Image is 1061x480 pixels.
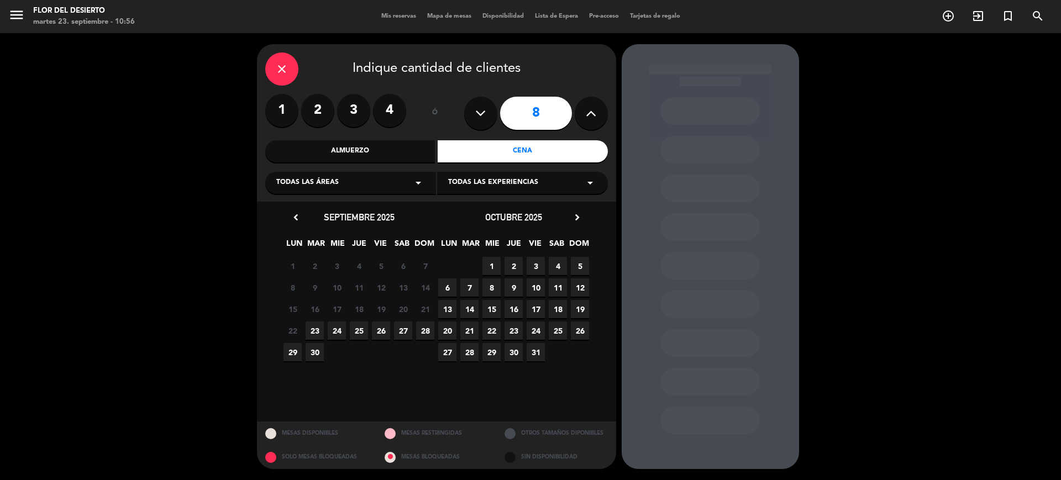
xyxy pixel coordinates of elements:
label: 3 [337,94,370,127]
span: 14 [416,278,434,297]
i: arrow_drop_down [412,176,425,189]
i: chevron_right [571,212,583,223]
span: 7 [416,257,434,275]
span: Lista de Espera [529,13,584,19]
span: Tarjetas de regalo [624,13,686,19]
span: 27 [438,343,456,361]
span: 2 [306,257,324,275]
span: MAR [307,237,325,255]
span: 8 [482,278,501,297]
button: menu [8,7,25,27]
div: SOLO MESAS BLOQUEADAS [257,445,377,469]
span: 27 [394,321,412,340]
span: 31 [527,343,545,361]
span: 30 [306,343,324,361]
span: LUN [440,237,458,255]
span: JUE [350,237,368,255]
span: LUN [285,237,303,255]
div: Indique cantidad de clientes [265,52,608,86]
span: MIE [328,237,346,255]
span: 20 [394,300,412,318]
span: 16 [505,300,523,318]
span: 5 [372,257,390,275]
span: SAB [548,237,566,255]
span: Mapa de mesas [422,13,477,19]
span: 17 [328,300,346,318]
span: Pre-acceso [584,13,624,19]
span: JUE [505,237,523,255]
span: 21 [416,300,434,318]
div: MESAS DISPONIBLES [257,421,377,445]
span: 13 [438,300,456,318]
span: MIE [483,237,501,255]
span: 10 [527,278,545,297]
span: 23 [306,321,324,340]
span: 4 [549,257,567,275]
div: OTROS TAMAÑOS DIPONIBLES [496,421,616,445]
span: 16 [306,300,324,318]
span: 4 [350,257,368,275]
span: 28 [416,321,434,340]
span: 11 [350,278,368,297]
span: DOM [414,237,433,255]
div: martes 23. septiembre - 10:56 [33,17,135,28]
span: 6 [438,278,456,297]
span: 2 [505,257,523,275]
i: search [1031,9,1044,23]
span: 15 [283,300,302,318]
span: 13 [394,278,412,297]
span: 29 [283,343,302,361]
span: 23 [505,321,523,340]
span: MAR [461,237,480,255]
span: 19 [571,300,589,318]
span: 6 [394,257,412,275]
i: menu [8,7,25,23]
i: turned_in_not [1001,9,1015,23]
i: exit_to_app [971,9,985,23]
span: 28 [460,343,479,361]
span: septiembre 2025 [324,212,395,223]
span: VIE [526,237,544,255]
span: 19 [372,300,390,318]
span: 8 [283,278,302,297]
span: 9 [505,278,523,297]
label: 4 [373,94,406,127]
i: arrow_drop_down [584,176,597,189]
span: 3 [328,257,346,275]
span: 30 [505,343,523,361]
span: 17 [527,300,545,318]
span: 22 [482,321,501,340]
span: Todas las áreas [276,177,339,188]
span: 1 [482,257,501,275]
span: 21 [460,321,479,340]
span: 11 [549,278,567,297]
div: Cena [438,140,608,162]
span: 7 [460,278,479,297]
span: 18 [350,300,368,318]
span: 5 [571,257,589,275]
div: FLOR DEL DESIERTO [33,6,135,17]
span: DOM [569,237,587,255]
span: 20 [438,321,456,340]
span: 24 [328,321,346,340]
span: 24 [527,321,545,340]
label: 2 [301,94,334,127]
label: 1 [265,94,298,127]
span: VIE [371,237,390,255]
span: 25 [549,321,567,340]
i: close [275,62,288,76]
span: Disponibilidad [477,13,529,19]
span: 26 [372,321,390,340]
span: 9 [306,278,324,297]
div: SIN DISPONIBILIDAD [496,445,616,469]
div: MESAS BLOQUEADAS [376,445,496,469]
span: 12 [372,278,390,297]
span: 15 [482,300,501,318]
div: ó [417,94,453,133]
span: octubre 2025 [485,212,542,223]
span: 1 [283,257,302,275]
span: 10 [328,278,346,297]
span: Mis reservas [376,13,422,19]
span: 26 [571,321,589,340]
div: Almuerzo [265,140,435,162]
